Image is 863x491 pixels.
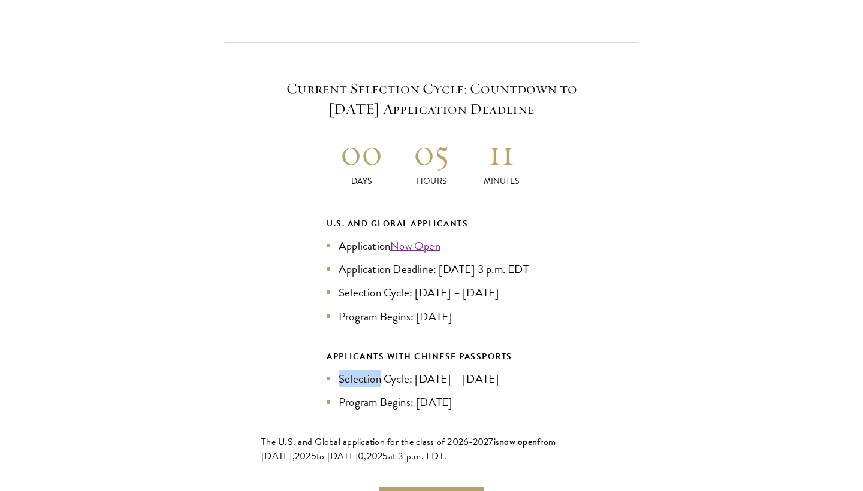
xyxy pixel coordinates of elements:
span: is [494,435,500,449]
h2: 11 [466,130,536,175]
span: 6 [463,435,469,449]
li: Application Deadline: [DATE] 3 p.m. EDT [327,260,536,278]
span: , [364,449,366,463]
span: 0 [358,449,364,463]
p: Hours [397,175,467,187]
span: now open [499,435,537,448]
div: U.S. and Global Applicants [327,216,536,231]
p: Minutes [466,175,536,187]
span: 7 [488,435,493,449]
h2: 00 [327,130,397,175]
li: Selection Cycle: [DATE] – [DATE] [327,370,536,387]
li: Program Begins: [DATE] [327,393,536,411]
h5: Current Selection Cycle: Countdown to [DATE] Application Deadline [261,78,602,119]
span: from [DATE], [261,435,556,463]
li: Application [327,237,536,254]
span: -202 [469,435,488,449]
h2: 05 [397,130,467,175]
span: 5 [311,449,316,463]
p: Days [327,175,397,187]
span: at 3 p.m. EDT. [388,449,447,463]
a: Now Open [390,237,440,254]
span: to [DATE] [316,449,358,463]
span: 202 [367,449,383,463]
div: APPLICANTS WITH CHINESE PASSPORTS [327,349,536,364]
span: The U.S. and Global application for the class of 202 [261,435,463,449]
span: 202 [295,449,311,463]
span: 5 [382,449,388,463]
li: Program Begins: [DATE] [327,308,536,325]
li: Selection Cycle: [DATE] – [DATE] [327,284,536,301]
